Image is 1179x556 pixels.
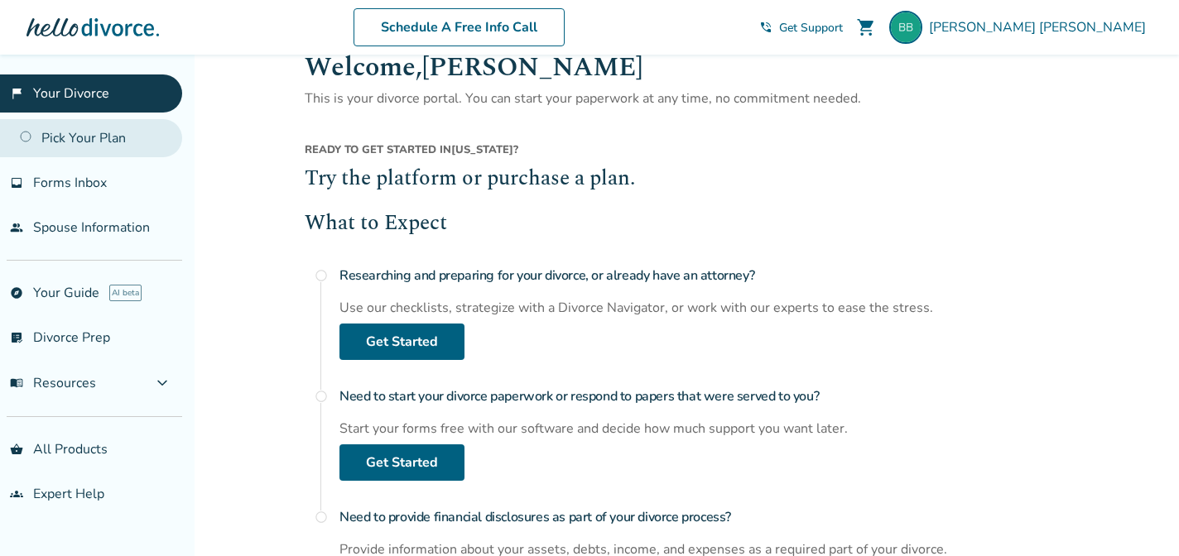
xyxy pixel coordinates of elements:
a: Get Started [339,324,464,360]
div: Start your forms free with our software and decide how much support you want later. [339,419,1073,438]
span: shopping_cart [856,17,876,37]
h4: Need to start your divorce paperwork or respond to papers that were served to you? [339,380,1073,413]
span: Get Support [779,20,843,36]
h1: Welcome, [PERSON_NAME] [305,47,1073,88]
h2: What to Expect [305,208,1073,240]
span: phone_in_talk [759,21,772,34]
span: explore [10,286,23,300]
span: radio_button_unchecked [315,510,328,524]
a: phone_in_talkGet Support [759,20,843,36]
h4: Need to provide financial disclosures as part of your divorce process? [339,501,1073,534]
a: Get Started [339,444,464,481]
span: radio_button_unchecked [315,390,328,403]
img: brittany@thecohost.co [889,11,922,44]
span: radio_button_unchecked [315,269,328,282]
div: [US_STATE] ? [305,142,1073,164]
span: Forms Inbox [33,174,107,192]
div: Use our checklists, strategize with a Divorce Navigator, or work with our experts to ease the str... [339,299,1073,317]
span: AI beta [109,285,142,301]
span: Resources [10,374,96,392]
iframe: Chat Widget [1096,477,1179,556]
span: expand_more [152,373,172,393]
span: Ready to get started in [305,142,451,157]
h4: Researching and preparing for your divorce, or already have an attorney? [339,259,1073,292]
span: menu_book [10,376,23,390]
h2: Try the platform or purchase a plan. [305,164,1073,195]
span: groups [10,487,23,501]
a: Schedule A Free Info Call [354,8,565,46]
span: people [10,221,23,234]
span: [PERSON_NAME] [PERSON_NAME] [929,18,1153,36]
span: list_alt_check [10,331,23,344]
p: This is your divorce portal. You can start your paperwork at any time, no commitment needed. [305,88,1073,109]
span: inbox [10,176,23,189]
span: shopping_basket [10,443,23,456]
span: flag_2 [10,87,23,100]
